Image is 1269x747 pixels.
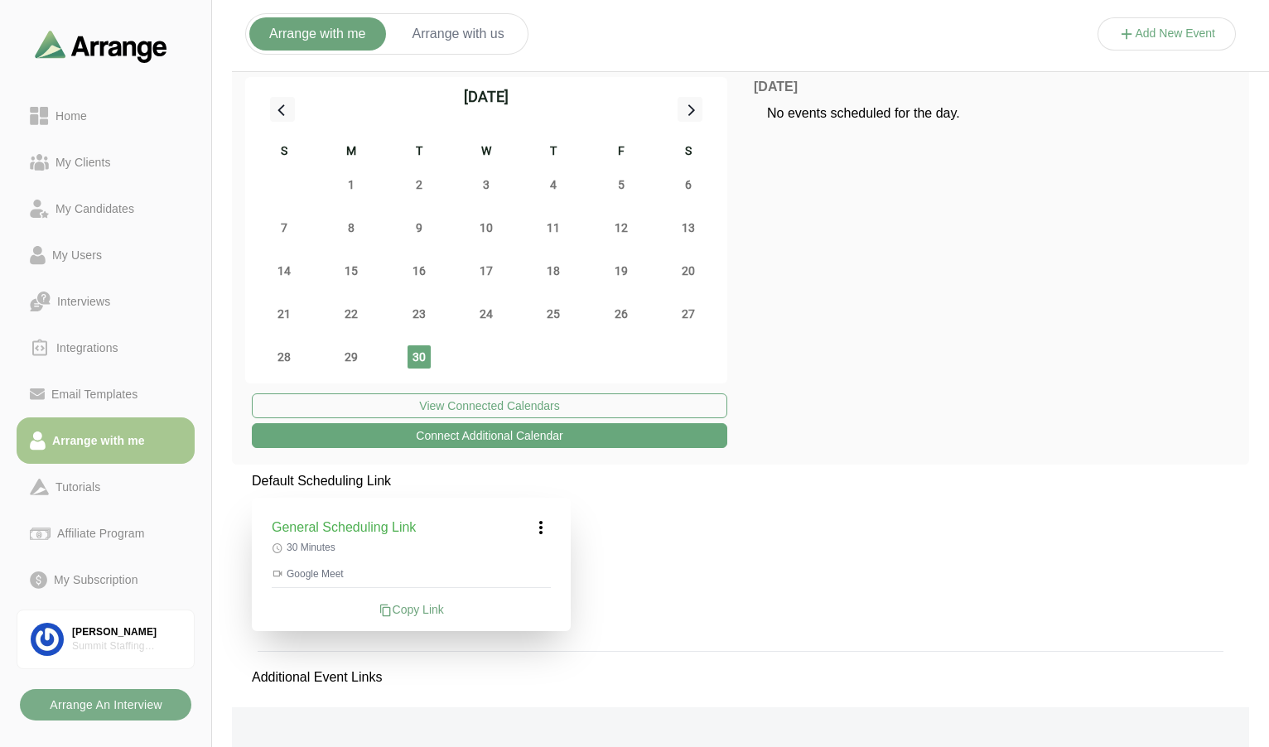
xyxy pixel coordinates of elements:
p: Additional Event Links [232,648,402,707]
span: Saturday, September 27, 2025 [677,302,700,325]
div: Summit Staffing Partners [72,639,181,653]
a: Integrations [17,325,195,371]
span: Tuesday, September 9, 2025 [408,216,431,239]
span: Monday, September 15, 2025 [340,259,363,282]
span: Friday, September 5, 2025 [610,173,633,196]
div: T [385,142,452,163]
div: Copy Link [272,601,551,618]
div: [DATE] [464,85,509,108]
span: Monday, September 22, 2025 [340,302,363,325]
div: M [317,142,384,163]
div: S [655,142,722,163]
div: Affiliate Program [51,523,151,543]
span: Friday, September 19, 2025 [610,259,633,282]
span: Tuesday, September 16, 2025 [408,259,431,282]
button: Arrange with us [393,17,524,51]
span: Tuesday, September 30, 2025 [408,345,431,369]
div: Home [49,106,94,126]
span: Saturday, September 6, 2025 [677,173,700,196]
span: Monday, September 29, 2025 [340,345,363,369]
a: Email Templates [17,371,195,417]
span: Saturday, September 13, 2025 [677,216,700,239]
p: 30 Minutes [272,541,551,554]
a: Affiliate Program [17,510,195,557]
span: Sunday, September 7, 2025 [273,216,296,239]
button: Arrange with me [249,17,386,51]
span: Wednesday, September 17, 2025 [475,259,498,282]
a: Home [17,93,195,139]
div: T [520,142,587,163]
div: Interviews [51,292,117,311]
div: Tutorials [49,477,107,497]
span: Monday, September 8, 2025 [340,216,363,239]
span: Friday, September 12, 2025 [610,216,633,239]
a: My Candidates [17,186,195,232]
h3: General Scheduling Link [272,518,416,537]
div: Arrange with me [46,431,152,451]
span: Thursday, September 18, 2025 [542,259,565,282]
a: My Subscription [17,557,195,603]
div: F [587,142,654,163]
span: Thursday, September 4, 2025 [542,173,565,196]
a: Interviews [17,278,195,325]
button: Connect Additional Calendar [252,423,727,448]
span: Tuesday, September 23, 2025 [408,302,431,325]
span: Sunday, September 28, 2025 [273,345,296,369]
span: Monday, September 1, 2025 [340,173,363,196]
img: arrangeai-name-small-logo.4d2b8aee.svg [35,30,167,62]
span: Tuesday, September 2, 2025 [408,173,431,196]
a: Tutorials [17,464,195,510]
a: My Users [17,232,195,278]
div: My Candidates [49,199,141,219]
span: Thursday, September 11, 2025 [542,216,565,239]
span: Thursday, September 25, 2025 [542,302,565,325]
span: Sunday, September 21, 2025 [273,302,296,325]
a: [PERSON_NAME]Summit Staffing Partners [17,610,195,669]
p: No events scheduled for the day. [767,104,1223,123]
div: My Subscription [47,570,145,590]
button: View Connected Calendars [252,393,727,418]
span: Wednesday, September 24, 2025 [475,302,498,325]
p: [DATE] [754,77,1236,97]
span: Wednesday, September 10, 2025 [475,216,498,239]
button: Arrange An Interview [20,689,191,720]
div: Email Templates [45,384,144,404]
div: My Clients [49,152,118,172]
div: S [250,142,317,163]
b: Arrange An Interview [49,689,162,720]
span: Wednesday, September 3, 2025 [475,173,498,196]
div: My Users [46,245,109,265]
a: Arrange with me [17,417,195,464]
div: [PERSON_NAME] [72,625,181,639]
span: Saturday, September 20, 2025 [677,259,700,282]
p: Google Meet [272,567,551,581]
div: Integrations [50,338,125,358]
span: Sunday, September 14, 2025 [273,259,296,282]
div: W [452,142,519,163]
a: My Clients [17,139,195,186]
button: Add New Event [1098,17,1237,51]
span: Friday, September 26, 2025 [610,302,633,325]
p: Default Scheduling Link [252,471,571,491]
